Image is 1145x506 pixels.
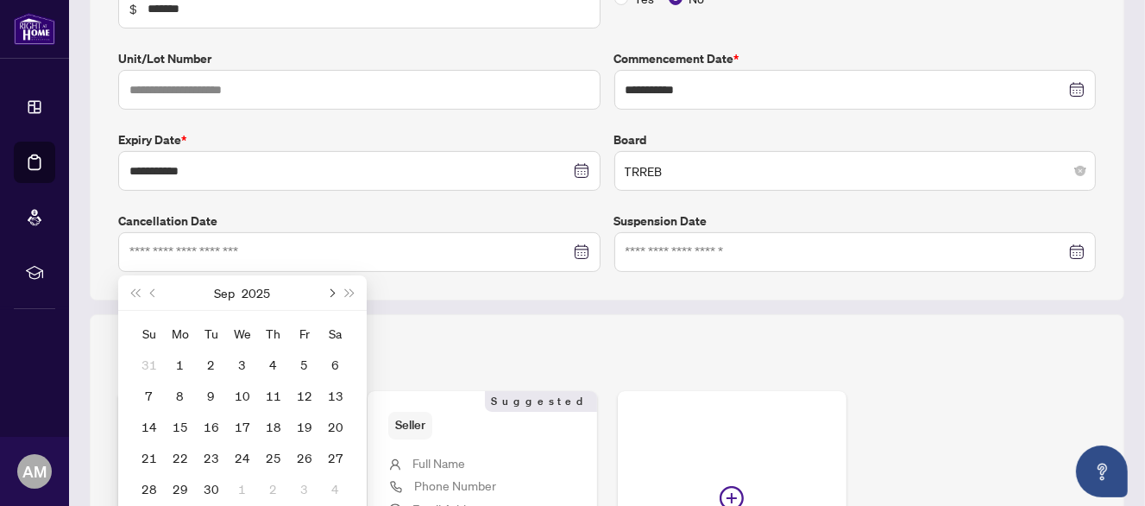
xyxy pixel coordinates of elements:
td: 2025-09-18 [258,411,289,442]
div: 1 [232,478,253,499]
div: 4 [325,478,346,499]
label: Board [614,130,1097,149]
td: 2025-09-10 [227,380,258,411]
div: 12 [294,385,315,406]
td: 2025-09-08 [165,380,196,411]
div: 2 [201,354,222,375]
label: Unit/Lot Number [118,49,601,68]
div: 14 [139,416,160,437]
button: Choose a year [242,275,271,310]
td: 2025-09-21 [134,442,165,473]
td: 2025-09-25 [258,442,289,473]
div: 26 [294,447,315,468]
span: AM [22,459,47,484]
td: 2025-10-02 [258,473,289,504]
div: 27 [325,447,346,468]
td: 2025-09-12 [289,380,320,411]
span: Suggested [485,391,597,412]
td: 2025-09-30 [196,473,227,504]
button: Next year (Control + right) [341,275,360,310]
label: Suspension Date [614,212,1097,231]
div: 20 [325,416,346,437]
div: 24 [232,447,253,468]
div: 25 [263,447,284,468]
td: 2025-08-31 [134,349,165,380]
td: 2025-09-22 [165,442,196,473]
td: 2025-09-02 [196,349,227,380]
td: 2025-09-05 [289,349,320,380]
th: Su [134,318,165,349]
span: Full Name [412,455,465,471]
div: 31 [139,354,160,375]
div: 23 [201,447,222,468]
label: Cancellation Date [118,212,601,231]
div: 10 [232,385,253,406]
td: 2025-10-01 [227,473,258,504]
div: 28 [139,478,160,499]
th: Mo [165,318,196,349]
td: 2025-09-24 [227,442,258,473]
td: 2025-09-03 [227,349,258,380]
label: Expiry Date [118,130,601,149]
td: 2025-09-06 [320,349,351,380]
div: 2 [263,478,284,499]
button: Open asap [1076,446,1128,497]
div: 15 [170,416,191,437]
div: 5 [294,354,315,375]
th: We [227,318,258,349]
td: 2025-09-26 [289,442,320,473]
div: 9 [201,385,222,406]
img: logo [14,13,55,45]
td: 2025-09-16 [196,411,227,442]
div: 11 [263,385,284,406]
div: 16 [201,416,222,437]
th: Fr [289,318,320,349]
td: 2025-09-20 [320,411,351,442]
td: 2025-09-11 [258,380,289,411]
td: 2025-09-13 [320,380,351,411]
td: 2025-09-09 [196,380,227,411]
div: 7 [139,385,160,406]
div: 8 [170,385,191,406]
div: 1 [170,354,191,375]
td: 2025-09-23 [196,442,227,473]
th: Sa [320,318,351,349]
th: Tu [196,318,227,349]
span: Phone Number [414,478,496,493]
td: 2025-09-15 [165,411,196,442]
div: 19 [294,416,315,437]
button: Last year (Control + left) [125,275,144,310]
th: Th [258,318,289,349]
div: 4 [263,354,284,375]
div: 21 [139,447,160,468]
td: 2025-09-19 [289,411,320,442]
div: 13 [325,385,346,406]
div: 3 [232,354,253,375]
div: 3 [294,478,315,499]
button: Choose a month [215,275,236,310]
div: 6 [325,354,346,375]
div: 29 [170,478,191,499]
td: 2025-09-28 [134,473,165,504]
span: Seller [388,412,432,439]
td: 2025-09-07 [134,380,165,411]
button: Next month (PageDown) [321,275,340,310]
td: 2025-09-14 [134,411,165,442]
label: Commencement Date [614,49,1097,68]
div: 22 [170,447,191,468]
td: 2025-09-01 [165,349,196,380]
button: Previous month (PageUp) [144,275,163,310]
div: 18 [263,416,284,437]
div: 17 [232,416,253,437]
td: 2025-10-03 [289,473,320,504]
span: close-circle [1075,166,1085,176]
td: 2025-09-29 [165,473,196,504]
td: 2025-09-27 [320,442,351,473]
td: 2025-09-17 [227,411,258,442]
td: 2025-09-04 [258,349,289,380]
div: 30 [201,478,222,499]
span: TRREB [625,155,1086,187]
td: 2025-10-04 [320,473,351,504]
